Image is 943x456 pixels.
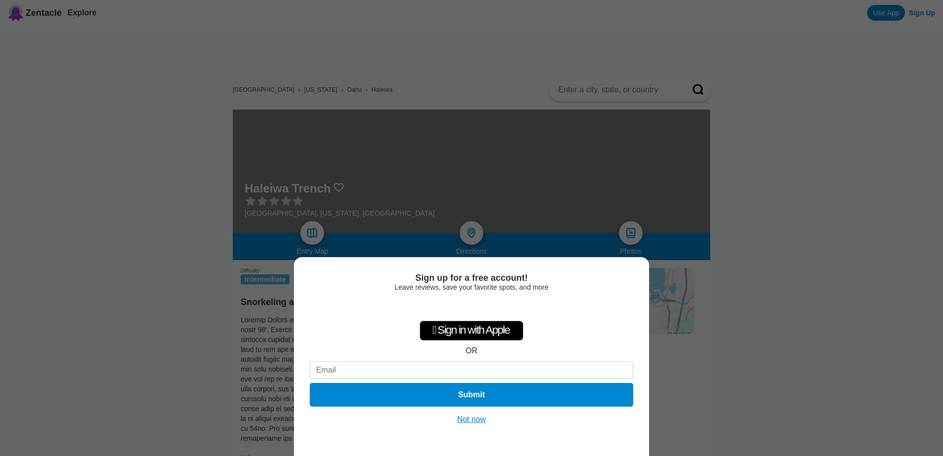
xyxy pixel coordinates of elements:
div: OR [466,346,477,355]
div: Leave reviews, save your favorite spots, and more [310,283,633,291]
div: Sign in with Apple [420,321,523,341]
iframe: Sign in with Google Button [421,296,522,318]
button: Not now [454,415,489,424]
input: Email [310,361,633,379]
button: Submit [310,383,633,407]
div: Sign up for a free account! [310,273,633,283]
